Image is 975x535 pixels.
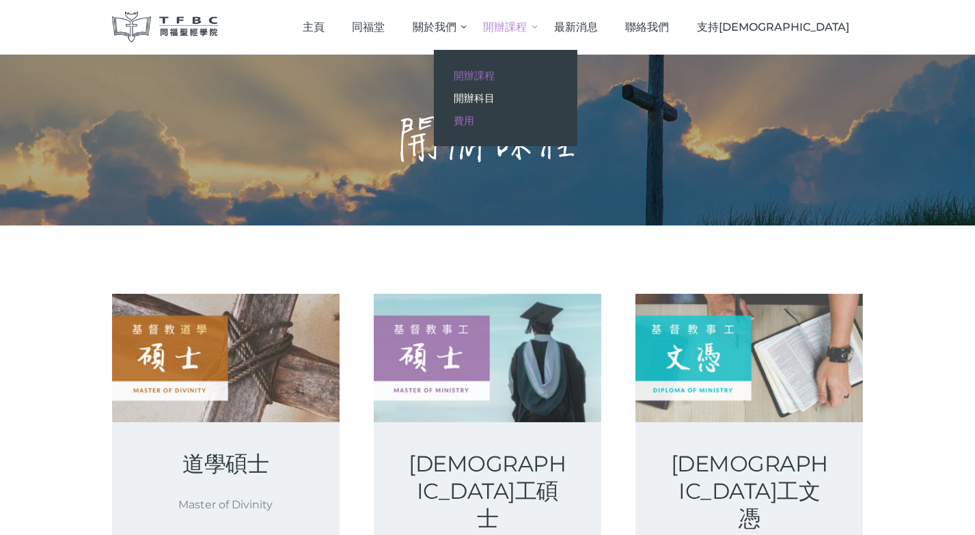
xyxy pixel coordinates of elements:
[434,109,577,132] a: 費用
[399,7,470,47] a: 關於我們
[112,12,219,42] img: 同福聖經學院 TFBC
[145,495,307,514] p: Master of Divinity
[612,7,683,47] a: 聯絡我們
[540,7,612,47] a: 最新消息
[413,20,456,33] span: 關於我們
[683,7,864,47] a: 支持[DEMOGRAPHIC_DATA]
[352,20,385,33] span: 同福堂
[288,7,338,47] a: 主頁
[434,87,577,109] a: 開辦科目
[668,450,830,532] a: [DEMOGRAPHIC_DATA]工文憑
[338,7,399,47] a: 同福堂
[434,64,577,87] a: 開辦課程
[697,20,849,33] span: 支持[DEMOGRAPHIC_DATA]
[407,450,568,532] a: [DEMOGRAPHIC_DATA]工碩士
[454,69,495,82] span: 開辦課程
[303,20,325,33] span: 主頁
[454,114,475,127] span: 費用
[469,7,540,47] a: 開辦課程
[454,92,495,105] span: 開辦科目
[554,20,598,33] span: 最新消息
[483,20,527,33] span: 開辦課程
[396,111,579,169] h1: 開辦課程
[145,450,307,478] a: 道學碩士
[626,20,670,33] span: 聯絡我們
